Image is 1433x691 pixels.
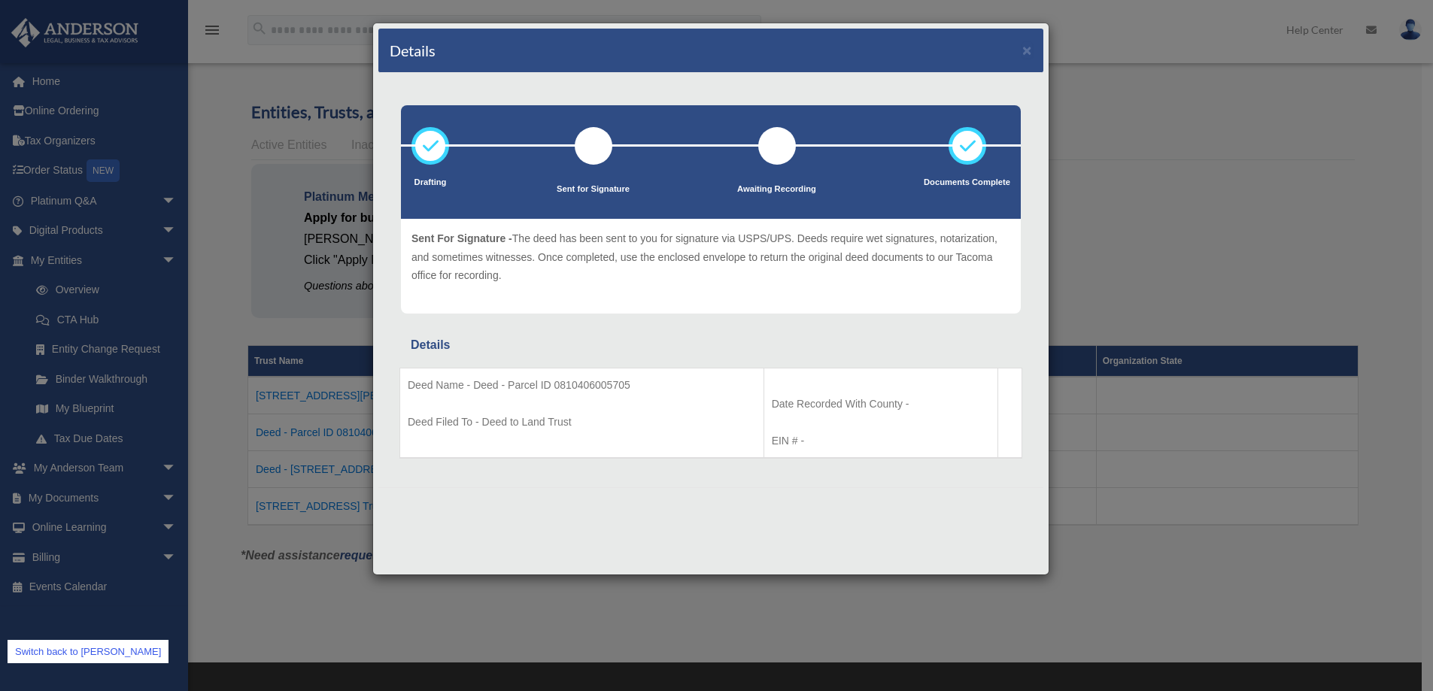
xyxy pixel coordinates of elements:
p: Sent for Signature [557,182,630,197]
div: Details [411,335,1011,356]
a: Switch back to [PERSON_NAME] [8,640,168,663]
p: Awaiting Recording [737,182,816,197]
p: Drafting [411,175,449,190]
p: Deed Name - Deed - Parcel ID 0810406005705 [408,376,756,395]
button: × [1022,42,1032,58]
p: Documents Complete [924,175,1010,190]
p: EIN # - [772,432,990,450]
p: The deed has been sent to you for signature via USPS/UPS. Deeds require wet signatures, notarizat... [411,229,1010,285]
p: Deed Filed To - Deed to Land Trust [408,413,756,432]
p: Date Recorded With County - [772,395,990,414]
h4: Details [390,40,436,61]
span: Sent For Signature - [411,232,512,244]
